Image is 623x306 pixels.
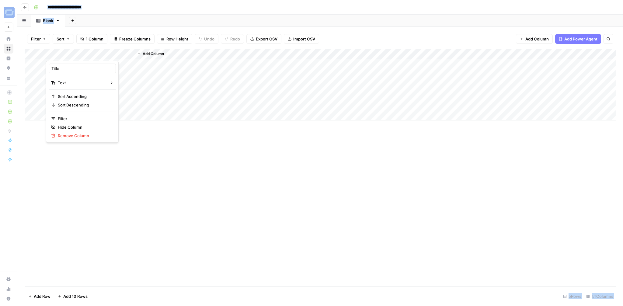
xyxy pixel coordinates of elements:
[31,36,41,42] span: Filter
[4,44,13,54] a: Browse
[230,36,240,42] span: Redo
[4,7,15,18] img: Synthesia Logo
[53,34,74,44] button: Sort
[27,34,50,44] button: Filter
[58,93,111,99] span: Sort Ascending
[564,36,597,42] span: Add Power Agent
[204,36,214,42] span: Undo
[221,34,244,44] button: Redo
[86,36,103,42] span: 1 Column
[76,34,107,44] button: 1 Column
[4,284,13,294] a: Usage
[43,18,53,24] div: Blank
[561,291,584,301] div: 5 Rows
[525,36,549,42] span: Add Column
[555,34,601,44] button: Add Power Agent
[4,73,13,83] a: Your Data
[119,36,151,42] span: Freeze Columns
[4,34,13,44] a: Home
[34,293,50,299] span: Add Row
[516,34,553,44] button: Add Column
[293,36,315,42] span: Import CSV
[157,34,192,44] button: Row Height
[4,63,13,73] a: Opportunities
[58,116,111,122] span: Filter
[143,51,164,57] span: Add Column
[246,34,281,44] button: Export CSV
[195,34,218,44] button: Undo
[63,293,88,299] span: Add 10 Rows
[166,36,188,42] span: Row Height
[135,50,166,58] button: Add Column
[584,291,616,301] div: 1/1 Columns
[4,274,13,284] a: Settings
[58,124,111,130] span: Hide Column
[4,294,13,304] button: Help + Support
[4,54,13,63] a: Insights
[31,15,65,27] a: Blank
[57,36,64,42] span: Sort
[4,5,13,20] button: Workspace: Synthesia
[110,34,155,44] button: Freeze Columns
[58,133,111,139] span: Remove Column
[256,36,277,42] span: Export CSV
[25,291,54,301] button: Add Row
[58,102,111,108] span: Sort Descending
[284,34,319,44] button: Import CSV
[58,80,105,86] span: Text
[54,291,91,301] button: Add 10 Rows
